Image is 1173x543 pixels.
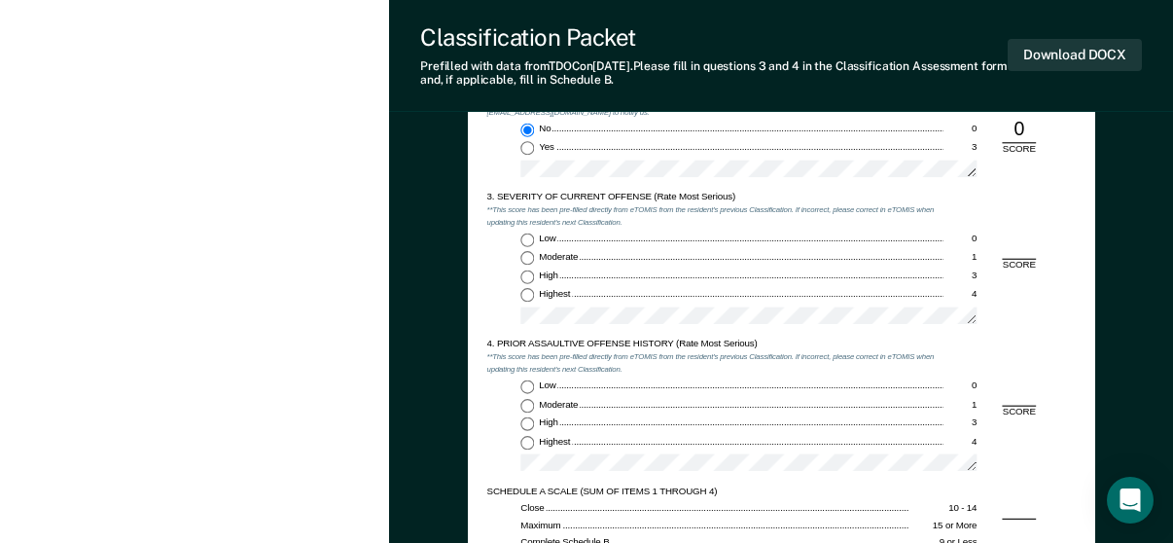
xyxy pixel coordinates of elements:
div: 4 [942,435,977,448]
div: SCORE [993,143,1044,156]
div: 3 [942,416,977,429]
span: Moderate [539,398,580,409]
input: Low0 [520,380,534,393]
div: 1 [942,398,977,411]
span: Close [520,502,546,513]
div: 4 [942,288,977,301]
div: 4. PRIOR ASSAULTIVE OFFENSE HISTORY (Rate Most Serious) [486,338,942,350]
span: Highest [539,435,572,446]
span: Highest [539,288,572,299]
div: 3 [942,270,977,282]
input: High3 [520,416,534,430]
input: Moderate1 [520,398,534,412]
div: 3 [942,141,977,154]
div: 0 [942,233,977,245]
span: Low [539,233,557,243]
input: Low0 [520,233,534,246]
span: Maximum [520,519,562,529]
input: High3 [520,270,534,283]
button: Download DOCX [1008,39,1142,71]
span: High [539,416,559,427]
div: Prefilled with data from TDOC on [DATE] . Please fill in questions 3 and 4 in the Classification ... [420,59,1008,88]
input: No0 [520,123,534,136]
div: 0 [942,123,977,135]
input: Highest4 [520,288,534,302]
div: 3. SEVERITY OF CURRENT OFFENSE (Rate Most Serious) [486,191,942,203]
input: Moderate1 [520,251,534,265]
em: **This score has been pre-filled directly from eTOMIS from the resident's previous Classification... [486,204,934,226]
span: Yes [539,141,555,152]
div: Open Intercom Messenger [1107,477,1154,524]
div: Classification Packet [420,23,1008,52]
div: 0 [942,380,977,392]
div: 15 or More [908,519,976,531]
div: 1 [942,251,977,264]
input: Highest4 [520,435,534,449]
em: **This score has been pre-filled directly from eTOMIS from the resident's previous Classification... [486,351,934,373]
div: SCORE [993,259,1044,271]
div: 10 - 14 [908,502,976,515]
div: SCHEDULE A SCALE (SUM OF ITEMS 1 THROUGH 4) [486,485,942,497]
span: Moderate [539,251,580,262]
div: 0 [1002,117,1036,142]
div: SCORE [993,406,1044,418]
span: High [539,270,559,280]
span: Low [539,380,557,390]
em: **This score has been pre-filled based on data from eTOMIS and logic calculated by Recidiviz. If ... [486,94,888,116]
span: No [539,123,552,133]
input: Yes3 [520,141,534,155]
